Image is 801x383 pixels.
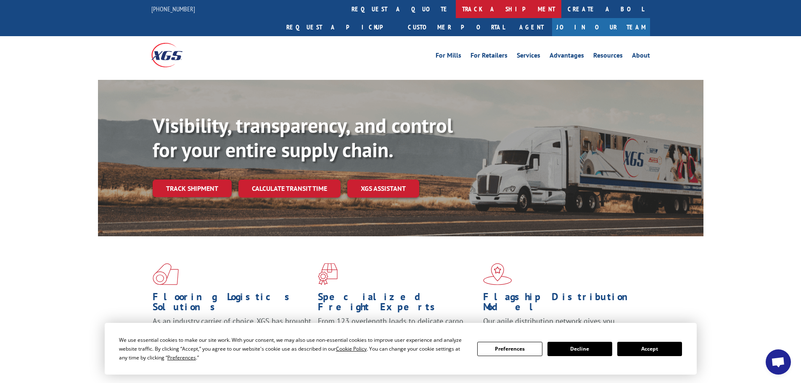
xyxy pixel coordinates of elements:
[318,263,338,285] img: xgs-icon-focused-on-flooring-red
[280,18,402,36] a: Request a pickup
[511,18,552,36] a: Agent
[153,292,312,316] h1: Flooring Logistics Solutions
[153,263,179,285] img: xgs-icon-total-supply-chain-intelligence-red
[471,52,508,61] a: For Retailers
[151,5,195,13] a: [PHONE_NUMBER]
[483,263,512,285] img: xgs-icon-flagship-distribution-model-red
[477,342,542,356] button: Preferences
[318,292,477,316] h1: Specialized Freight Experts
[153,180,232,197] a: Track shipment
[547,342,612,356] button: Decline
[483,316,638,336] span: Our agile distribution network gives you nationwide inventory management on demand.
[617,342,682,356] button: Accept
[766,349,791,375] div: Open chat
[318,316,477,354] p: From 123 overlength loads to delicate cargo, our experienced staff knows the best way to move you...
[347,180,419,198] a: XGS ASSISTANT
[153,316,311,346] span: As an industry carrier of choice, XGS has brought innovation and dedication to flooring logistics...
[483,292,642,316] h1: Flagship Distribution Model
[517,52,540,61] a: Services
[436,52,461,61] a: For Mills
[336,345,367,352] span: Cookie Policy
[153,112,453,163] b: Visibility, transparency, and control for your entire supply chain.
[552,18,650,36] a: Join Our Team
[593,52,623,61] a: Resources
[167,354,196,361] span: Preferences
[550,52,584,61] a: Advantages
[632,52,650,61] a: About
[402,18,511,36] a: Customer Portal
[238,180,341,198] a: Calculate transit time
[105,323,697,375] div: Cookie Consent Prompt
[119,335,467,362] div: We use essential cookies to make our site work. With your consent, we may also use non-essential ...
